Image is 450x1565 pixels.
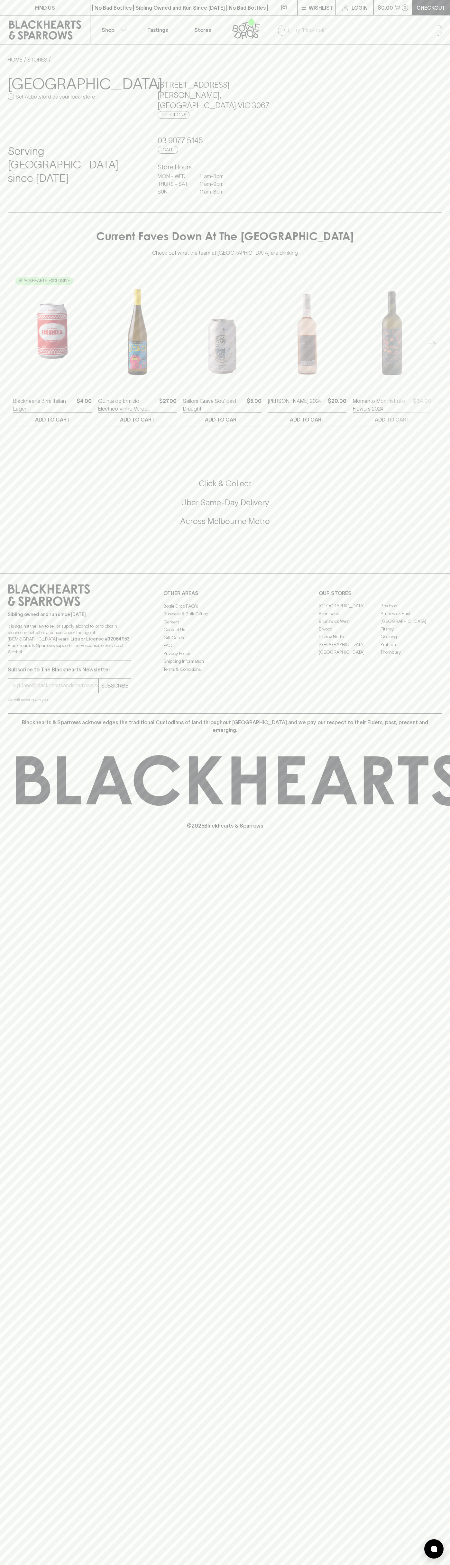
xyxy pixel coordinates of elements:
img: Blackhearts Birra Italian Lager [13,275,92,387]
a: [GEOGRAPHIC_DATA] [381,618,442,625]
p: SUN [158,188,190,195]
a: Quinta do Ermizio Electrico Vinho Verde 2022 [98,397,157,413]
a: [GEOGRAPHIC_DATA] [319,649,381,656]
p: SUBSCRIBE [101,682,128,689]
p: Checkout [417,4,445,12]
a: Momento Mori Fistful of Flowers 2024 [353,397,410,413]
a: Brunswick [319,610,381,618]
button: SUBSCRIBE [99,679,131,693]
p: ADD TO CART [205,416,240,423]
p: $0.00 [378,4,393,12]
p: $20.00 [328,397,346,413]
input: Try "Pinot noir" [293,25,437,35]
h5: 03 9077 5145 [158,136,292,146]
p: 11am - 9pm [199,180,232,188]
a: STORES [27,57,47,62]
a: Fitzroy [381,625,442,633]
p: 11am - 8pm [199,188,232,195]
p: Tastings [147,26,168,34]
p: ADD TO CART [290,416,325,423]
p: ADD TO CART [375,416,410,423]
button: ADD TO CART [98,413,177,426]
p: $5.00 [247,397,262,413]
p: FIND US [35,4,55,12]
p: Check out what the team at [GEOGRAPHIC_DATA] are drinking [152,244,298,257]
h5: Across Melbourne Metro [8,516,442,526]
p: OTHER AREAS [163,589,287,597]
a: Prahran [381,641,442,649]
p: Shop [102,26,115,34]
div: Call to action block [8,452,442,560]
h4: Serving [GEOGRAPHIC_DATA] since [DATE] [8,145,142,185]
a: Privacy Policy [163,650,287,657]
img: Momento Mori Fistful of Flowers 2024 [353,275,431,387]
p: It is against the law to sell or supply alcohol to, or to obtain alcohol on behalf of a person un... [8,623,131,655]
a: FAQ's [163,642,287,650]
a: Braddon [381,602,442,610]
h3: [GEOGRAPHIC_DATA] [8,75,142,93]
p: THURS - SAT [158,180,190,188]
h5: Uber Same-Day Delivery [8,497,442,508]
h5: Click & Collect [8,478,442,489]
a: [GEOGRAPHIC_DATA] [319,641,381,649]
img: Sailors Grave Sou' East Draught [183,275,262,387]
a: Shipping Information [163,658,287,665]
input: e.g. jane@blackheartsandsparrows.com.au [13,680,98,691]
img: Quinta do Ermizio Electrico Vinho Verde 2022 [98,275,177,387]
p: We will never spam you [8,697,131,703]
a: Call [158,146,178,154]
p: MON - WED [158,172,190,180]
img: Jules Rosé 2024 [268,275,346,387]
p: $27.00 [159,397,177,413]
button: ADD TO CART [268,413,346,426]
a: Sailors Grave Sou' East Draught [183,397,244,413]
button: ADD TO CART [353,413,431,426]
p: Sibling owned and run since [DATE] [8,611,131,618]
p: ADD TO CART [120,416,155,423]
p: 0 [404,6,406,9]
a: HOME [8,57,23,62]
h6: Store Hours [158,162,292,172]
h5: [STREET_ADDRESS][PERSON_NAME] , [GEOGRAPHIC_DATA] VIC 3067 [158,80,292,111]
p: ADD TO CART [35,416,70,423]
a: Brunswick West [319,618,381,625]
a: Stores [180,15,225,44]
p: Set Abbotsford as your local store [16,93,95,100]
a: Gift Cards [163,634,287,641]
button: ADD TO CART [183,413,262,426]
p: $4.00 [77,397,92,413]
a: Brunswick East [381,610,442,618]
a: Contact Us [163,626,287,634]
button: Shop [90,15,135,44]
a: Business & Bulk Gifting [163,610,287,618]
p: OUR STORES [319,589,442,597]
a: Terms & Conditions [163,665,287,673]
a: Bottle Drop FAQ's [163,602,287,610]
strong: Liquor License #32064953 [70,636,130,641]
a: Elwood [319,625,381,633]
p: Blackhearts & Sparrows acknowledges the traditional Custodians of land throughout [GEOGRAPHIC_DAT... [13,718,437,734]
p: Login [352,4,368,12]
a: Fitzroy North [319,633,381,641]
a: Thornbury [381,649,442,656]
p: $34.00 [413,397,431,413]
img: bubble-icon [431,1546,437,1552]
a: Geelong [381,633,442,641]
h4: Current Faves Down At The [GEOGRAPHIC_DATA] [96,231,354,245]
p: Stores [194,26,211,34]
button: ADD TO CART [13,413,92,426]
p: Wishlist [309,4,333,12]
p: 11am - 8pm [199,172,232,180]
a: Careers [163,618,287,626]
p: Subscribe to The Blackhearts Newsletter [8,666,131,673]
a: [PERSON_NAME] 2024 [268,397,321,413]
a: Blackhearts Birra Italian Lager [13,397,74,413]
a: Tastings [135,15,180,44]
a: Directions [158,111,189,119]
a: [GEOGRAPHIC_DATA] [319,602,381,610]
